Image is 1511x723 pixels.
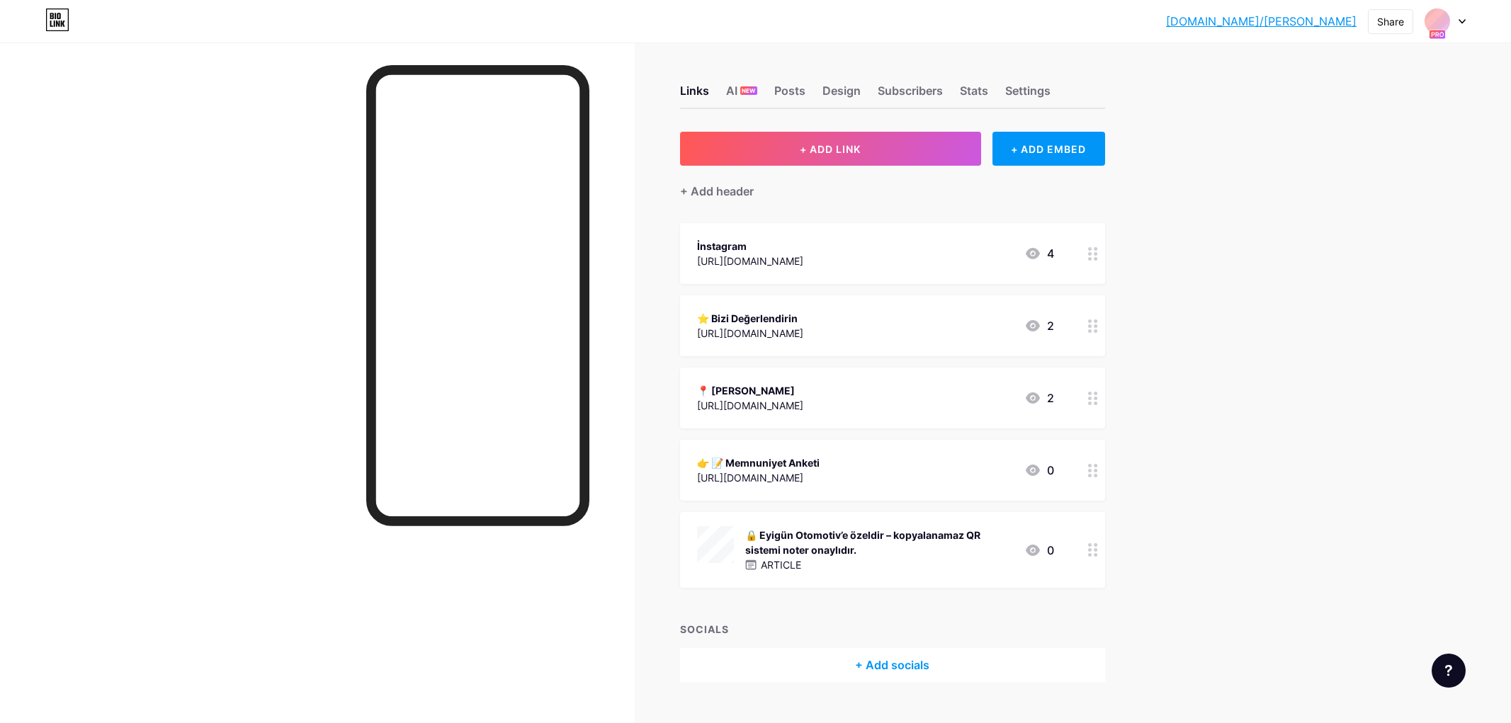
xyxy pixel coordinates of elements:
[680,622,1105,637] div: SOCIALS
[822,82,861,108] div: Design
[697,383,803,398] div: 📍 [PERSON_NAME]
[680,82,709,108] div: Links
[680,183,754,200] div: + Add header
[697,254,803,268] div: [URL][DOMAIN_NAME]
[761,557,801,572] p: ARTICLE
[742,86,755,95] span: NEW
[800,143,861,155] span: + ADD LINK
[697,326,803,341] div: [URL][DOMAIN_NAME]
[697,470,820,485] div: [URL][DOMAIN_NAME]
[697,239,803,254] div: İnstagram
[1024,317,1054,334] div: 2
[680,132,981,166] button: + ADD LINK
[745,528,1013,557] div: 🔒 Eyigün Otomotiv’e özeldir – kopyalanamaz QR sistemi noter onaylıdır.
[1024,245,1054,262] div: 4
[1024,542,1054,559] div: 0
[697,398,803,413] div: [URL][DOMAIN_NAME]
[960,82,988,108] div: Stats
[1024,462,1054,479] div: 0
[1024,389,1054,406] div: 2
[697,455,820,470] div: 👉 📝 Memnuniyet Anketi
[726,82,757,108] div: AI
[680,648,1105,682] div: + Add socials
[878,82,943,108] div: Subscribers
[774,82,805,108] div: Posts
[992,132,1105,166] div: + ADD EMBED
[1005,82,1051,108] div: Settings
[697,311,803,326] div: ⭐ Bizi Değerlendirin
[1166,13,1357,30] a: [DOMAIN_NAME]/[PERSON_NAME]
[1377,14,1404,29] div: Share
